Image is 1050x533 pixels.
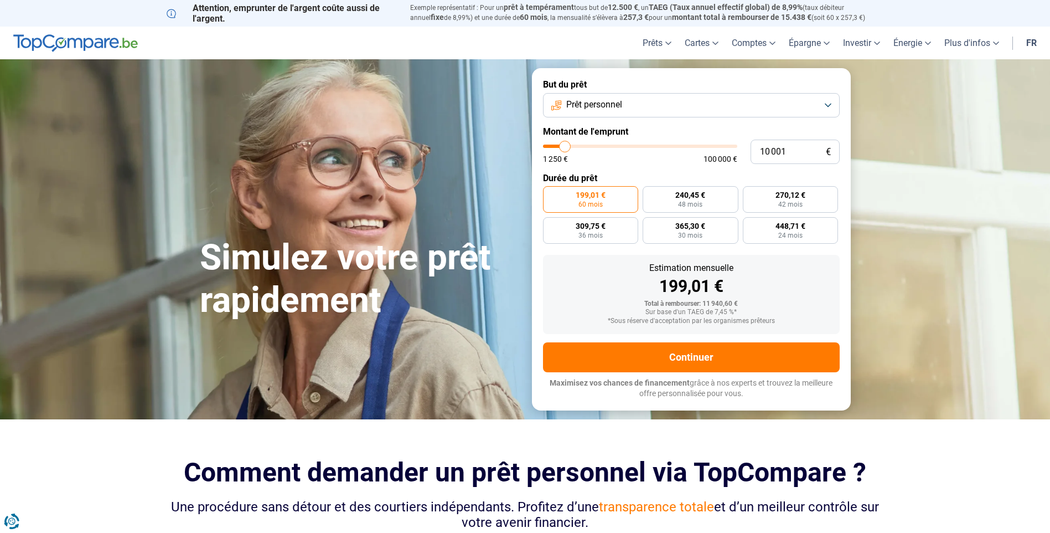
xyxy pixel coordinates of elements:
span: € [826,147,831,157]
div: Une procédure sans détour et des courtiers indépendants. Profitez d’une et d’un meilleur contrôle... [167,499,884,531]
a: Épargne [782,27,836,59]
span: 309,75 € [576,222,606,230]
span: 257,3 € [623,13,649,22]
button: Continuer [543,342,840,372]
span: 24 mois [778,232,803,239]
span: prêt à tempérament [504,3,574,12]
label: Durée du prêt [543,173,840,183]
h2: Comment demander un prêt personnel via TopCompare ? [167,457,884,488]
button: Prêt personnel [543,93,840,117]
p: grâce à nos experts et trouvez la meilleure offre personnalisée pour vous. [543,378,840,399]
a: Comptes [725,27,782,59]
span: 100 000 € [704,155,737,163]
div: *Sous réserve d'acceptation par les organismes prêteurs [552,317,831,325]
p: Attention, emprunter de l'argent coûte aussi de l'argent. [167,3,397,24]
div: Sur base d'un TAEG de 7,45 %* [552,309,831,316]
span: fixe [431,13,444,22]
span: 60 mois [520,13,547,22]
span: TAEG (Taux annuel effectif global) de 8,99% [649,3,803,12]
a: fr [1020,27,1043,59]
span: 30 mois [678,232,702,239]
label: But du prêt [543,79,840,90]
span: 36 mois [578,232,603,239]
span: Prêt personnel [566,99,622,111]
h1: Simulez votre prêt rapidement [200,237,519,322]
img: TopCompare [13,34,138,52]
a: Prêts [636,27,678,59]
a: Énergie [887,27,938,59]
a: Investir [836,27,887,59]
span: 448,71 € [775,222,805,230]
label: Montant de l'emprunt [543,126,840,137]
div: Estimation mensuelle [552,264,831,273]
span: 240,45 € [675,191,705,199]
a: Cartes [678,27,725,59]
div: Total à rembourser: 11 940,60 € [552,300,831,308]
span: 60 mois [578,201,603,208]
span: Maximisez vos chances de financement [550,378,690,387]
span: 365,30 € [675,222,705,230]
span: 1 250 € [543,155,568,163]
span: transparence totale [599,499,714,515]
div: 199,01 € [552,278,831,295]
a: Plus d'infos [938,27,1006,59]
span: 42 mois [778,201,803,208]
span: montant total à rembourser de 15.438 € [672,13,811,22]
p: Exemple représentatif : Pour un tous but de , un (taux débiteur annuel de 8,99%) et une durée de ... [410,3,884,23]
span: 48 mois [678,201,702,208]
span: 270,12 € [775,191,805,199]
span: 12.500 € [608,3,638,12]
span: 199,01 € [576,191,606,199]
